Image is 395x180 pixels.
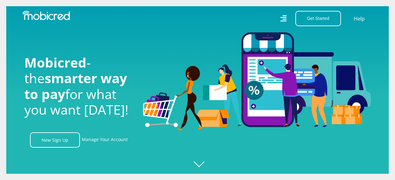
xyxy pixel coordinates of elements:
[143,32,371,131] img: Welcome to Mobicred
[82,132,128,148] a: Manage Your Account
[24,69,127,102] span: smarter way to pay
[353,15,365,23] a: Help
[24,54,86,71] span: Mobicred
[295,11,341,26] button: Get Started
[24,55,134,118] h1: - the for what you want [DATE]!
[30,132,80,148] a: New Sign Up
[22,11,70,20] img: Mobicred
